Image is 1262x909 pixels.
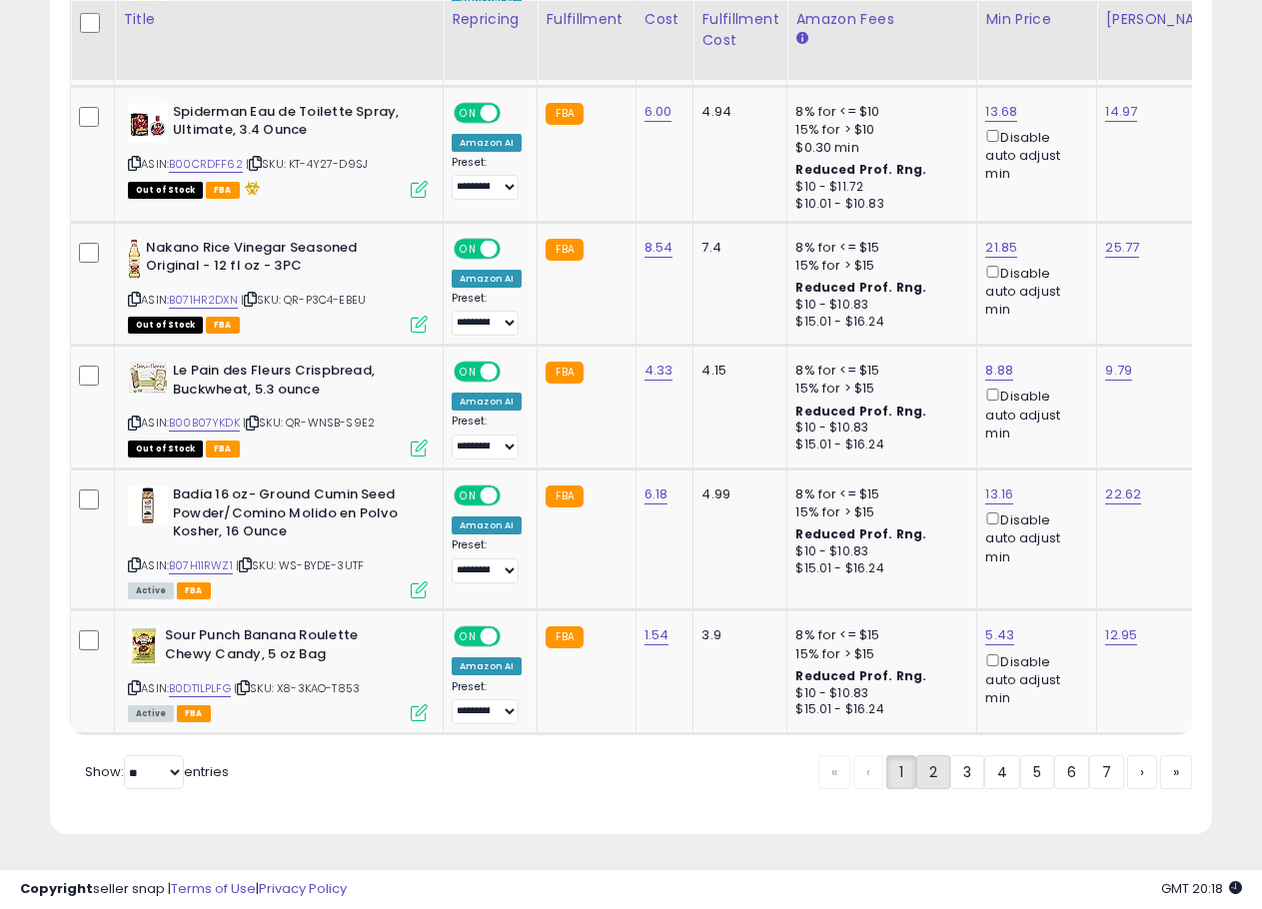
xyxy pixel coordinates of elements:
div: $15.01 - $16.24 [795,701,961,718]
div: Repricing [452,9,529,30]
div: Disable auto adjust min [985,126,1081,184]
div: 4.99 [701,485,771,503]
span: | SKU: X8-3KAO-T853 [234,680,360,696]
a: B07H11RWZ1 [169,557,233,574]
div: Amazon AI [452,516,522,534]
a: Terms of Use [171,879,256,898]
div: Disable auto adjust min [985,385,1081,443]
div: Disable auto adjust min [985,508,1081,566]
div: 4.15 [701,362,771,380]
span: OFF [498,628,530,645]
a: 9.79 [1105,361,1132,381]
a: 6.18 [644,484,668,504]
div: Amazon Fees [795,9,968,30]
a: B0DT1LPLFG [169,680,231,697]
a: 22.62 [1105,484,1141,504]
div: 3.9 [701,626,771,644]
div: $10 - $10.83 [795,297,961,314]
div: 15% for > $15 [795,503,961,521]
div: 8% for <= $10 [795,103,961,121]
div: Amazon AI [452,657,522,675]
span: Show: entries [85,762,229,781]
a: 12.95 [1105,625,1137,645]
div: $10 - $10.83 [795,543,961,560]
div: ASIN: [128,485,428,596]
div: Preset: [452,292,522,337]
b: Nakano Rice Vinegar Seasoned Original - 12 fl oz - 3PC [146,239,389,281]
div: Preset: [452,680,522,725]
span: ON [456,487,481,504]
a: 5 [1020,755,1054,789]
img: 41je7kPKXOL._SL40_.jpg [128,103,168,143]
div: $15.01 - $16.24 [795,314,961,331]
b: Sour Punch Banana Roulette Chewy Candy, 5 oz Bag [165,626,408,668]
div: $10 - $10.83 [795,685,961,702]
small: FBA [546,485,583,507]
span: ON [456,364,481,381]
div: Preset: [452,156,522,201]
b: Reduced Prof. Rng. [795,525,926,542]
a: Privacy Policy [259,879,347,898]
img: 51y14bQgpJL._SL40_.jpg [128,362,168,395]
span: ON [456,104,481,121]
div: 8% for <= $15 [795,239,961,257]
a: 3 [950,755,984,789]
span: 2025-08-11 20:18 GMT [1161,879,1242,898]
a: 7 [1089,755,1124,789]
div: 8% for <= $15 [795,362,961,380]
div: Amazon AI [452,393,522,411]
a: 1 [886,755,916,789]
div: seller snap | | [20,880,347,899]
a: B071HR2DXN [169,292,238,309]
img: 41Qupkgh9sL._SL40_.jpg [128,485,168,525]
div: 8% for <= $15 [795,626,961,644]
div: 15% for > $15 [795,380,961,398]
a: 2 [916,755,950,789]
span: | SKU: KT-4Y27-D9SJ [246,156,368,172]
b: Reduced Prof. Rng. [795,667,926,684]
small: Amazon Fees. [795,30,807,48]
div: Cost [644,9,685,30]
a: 25.77 [1105,238,1139,258]
span: OFF [498,240,530,257]
a: B00CRDFF62 [169,156,243,173]
span: OFF [498,487,530,504]
b: Reduced Prof. Rng. [795,403,926,420]
div: Fulfillment Cost [701,9,778,51]
b: Badia 16 oz- Ground Cumin Seed Powder/Comino Molido en Polvo Kosher, 16 Ounce [173,485,416,546]
span: All listings currently available for purchase on Amazon [128,705,174,722]
div: ASIN: [128,103,428,197]
div: Amazon AI [452,270,522,288]
b: Reduced Prof. Rng. [795,161,926,178]
a: 8.88 [985,361,1013,381]
div: $10 - $11.72 [795,179,961,196]
a: 4 [984,755,1020,789]
div: Preset: [452,538,522,583]
div: ASIN: [128,626,428,719]
div: Disable auto adjust min [985,650,1081,708]
span: OFF [498,364,530,381]
div: $15.01 - $16.24 [795,560,961,577]
span: All listings that are currently out of stock and unavailable for purchase on Amazon [128,182,203,199]
span: FBA [206,317,240,334]
small: FBA [546,239,583,261]
span: | SKU: QR-P3C4-EBEU [241,292,366,308]
span: FBA [177,582,211,599]
strong: Copyright [20,879,93,898]
b: Le Pain des Fleurs Crispbread, Buckwheat, 5.3 ounce [173,362,416,404]
div: Preset: [452,415,522,459]
b: Reduced Prof. Rng. [795,279,926,296]
div: ASIN: [128,362,428,454]
a: 6.00 [644,102,672,122]
div: Amazon AI [452,134,522,152]
a: B00B07YKDK [169,415,240,432]
div: $15.01 - $16.24 [795,437,961,454]
div: Fulfillment [546,9,627,30]
div: ASIN: [128,239,428,332]
a: 4.33 [644,361,673,381]
div: $0.30 min [795,139,961,157]
span: | SKU: QR-WNSB-S9E2 [243,415,375,431]
small: FBA [546,362,583,384]
div: 15% for > $10 [795,121,961,139]
a: 5.43 [985,625,1014,645]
